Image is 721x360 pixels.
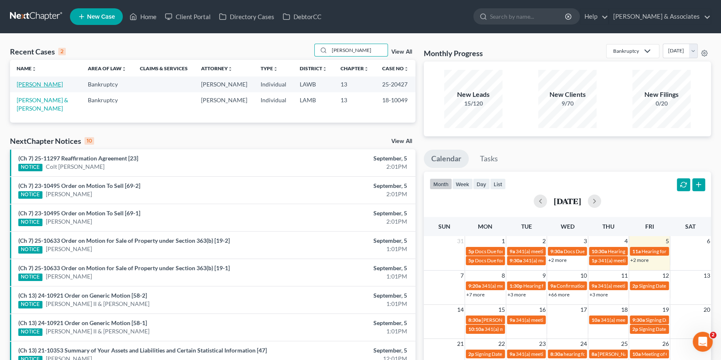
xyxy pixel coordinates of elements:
span: 341(a) meeting for [PERSON_NAME] [516,248,596,254]
span: 10:10a [468,326,484,332]
span: 10a [632,351,641,357]
span: 341(a) meeting for [PERSON_NAME] [PERSON_NAME] [598,257,719,264]
a: Client Portal [161,9,215,24]
span: New Case [87,14,115,20]
span: 2p [468,351,474,357]
span: 341(a) meeting for [PERSON_NAME] [516,351,596,357]
a: Chapterunfold_more [341,65,369,72]
span: 341(a) meeting for [PERSON_NAME] [482,283,562,289]
span: 14 [456,305,465,315]
a: Typeunfold_more [261,65,278,72]
span: 1 [501,236,506,246]
td: 13 [334,76,375,92]
input: Search by name... [490,9,566,24]
div: New Leads [444,90,502,99]
i: unfold_more [228,67,233,72]
a: Area of Lawunfold_more [88,65,127,72]
span: Wed [560,223,574,230]
div: 1:01PM [283,300,407,308]
span: Mon [478,223,492,230]
span: 2 [710,332,716,338]
span: Docs Due for [PERSON_NAME] [475,257,544,264]
span: 341(a) meeting for [PERSON_NAME] [516,317,596,323]
iframe: Intercom live chat [693,332,713,352]
a: Districtunfold_more [300,65,327,72]
a: +3 more [507,291,526,298]
div: 9/70 [538,99,597,108]
span: 10a [592,317,600,323]
i: unfold_more [322,67,327,72]
span: [PERSON_NAME] - Criminal [598,351,659,357]
span: 4 [624,236,629,246]
a: Colt [PERSON_NAME] [46,163,104,171]
span: 2p [632,283,638,289]
span: 8:30a [550,351,563,357]
i: unfold_more [273,67,278,72]
span: 341(a) meeting for [PERSON_NAME] [523,257,603,264]
a: +66 more [548,291,569,298]
th: Claims & Services [133,60,194,76]
span: 3 [583,236,588,246]
div: NOTICE [18,246,42,254]
a: (Ch 13) 21-10353 Summary of Your Assets and Liabilities and Certain Statistical Information [47] [18,347,267,354]
span: 12 [661,271,670,281]
a: Case Nounfold_more [382,65,409,72]
a: [PERSON_NAME] [17,81,63,88]
div: 2:01PM [283,217,407,226]
div: September, 5 [283,346,407,355]
a: [PERSON_NAME] [46,217,92,226]
a: (Ch 7) 23-10495 Order on Motion To Sell [69-1] [18,210,140,217]
span: 10:30a [592,248,607,254]
td: Individual [254,92,293,116]
span: 341(a) meeting for [PERSON_NAME] [598,283,678,289]
div: 2 [58,48,66,55]
div: New Filings [632,90,691,99]
div: NOTICE [18,274,42,281]
a: (Ch 7) 25-10633 Order on Motion for Sale of Property under Section 363(b) [19-2] [18,237,230,244]
span: 9a [510,351,515,357]
td: LAMB [293,92,334,116]
span: 5 [665,236,670,246]
div: NOTICE [18,328,42,336]
div: NOTICE [18,164,42,171]
span: 1:30p [510,283,522,289]
span: Docs Due for [PERSON_NAME] [475,248,544,254]
span: Thu [602,223,614,230]
a: (Ch 13) 24-10921 Order on Generic Motion [58-1] [18,319,147,326]
span: 24 [579,339,588,349]
div: September, 5 [283,154,407,163]
div: 1:01PM [283,245,407,253]
button: day [473,178,490,190]
span: 9 [542,271,547,281]
a: View All [391,138,412,144]
span: [PERSON_NAME] [482,317,521,323]
button: list [490,178,506,190]
i: unfold_more [364,67,369,72]
a: [PERSON_NAME] & [PERSON_NAME] [17,96,68,112]
span: 7 [460,271,465,281]
a: [PERSON_NAME] [46,245,92,253]
span: 10 [579,271,588,281]
span: Sat [685,223,696,230]
span: 6 [706,236,711,246]
span: Hearing for [PERSON_NAME] [641,248,706,254]
div: September, 5 [283,264,407,272]
span: Hearing for [PERSON_NAME] [608,248,673,254]
a: Directory Cases [215,9,278,24]
div: 1:01PM [283,327,407,335]
td: Bankruptcy [81,76,133,92]
div: Recent Cases [10,47,66,57]
div: 2:01PM [283,190,407,198]
a: [PERSON_NAME] II & [PERSON_NAME] [46,327,149,335]
td: [PERSON_NAME] [194,92,254,116]
a: [PERSON_NAME] & Associates [609,9,711,24]
div: September, 5 [283,182,407,190]
a: Nameunfold_more [17,65,37,72]
div: NOTICE [18,219,42,226]
span: 20 [703,305,711,315]
div: NextChapter Notices [10,136,94,146]
i: unfold_more [32,67,37,72]
span: 31 [456,236,465,246]
a: DebtorCC [278,9,326,24]
span: 26 [661,339,670,349]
